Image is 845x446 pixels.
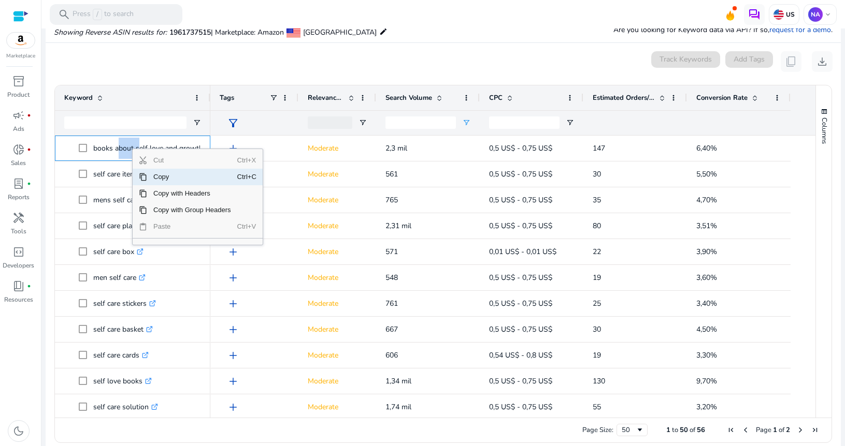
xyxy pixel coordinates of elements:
[308,215,367,236] p: Moderate
[7,90,30,99] p: Product
[308,163,367,185] p: Moderate
[593,299,601,308] span: 25
[489,350,552,360] span: 0,54 US$ - 0,8 US$
[27,113,31,117] span: fiber_manual_record
[169,27,211,37] span: 1961737515
[27,182,31,186] span: fiber_manual_record
[308,319,367,340] p: Moderate
[237,218,260,235] span: Ctrl+V
[147,169,237,185] span: Copy
[696,273,717,283] span: 3,60%
[727,426,735,434] div: First Page
[227,142,239,155] span: add
[593,143,605,153] span: 147
[617,424,648,436] div: Page Size
[12,212,25,224] span: handyman
[489,116,560,129] input: CPC Filter Input
[308,345,367,366] p: Moderate
[93,293,156,314] p: self care stickers
[12,177,25,190] span: lab_profile
[27,284,31,288] span: fiber_manual_record
[147,185,237,202] span: Copy with Headers
[820,117,829,144] span: Columns
[303,27,377,37] span: [GEOGRAPHIC_DATA]
[680,425,688,435] span: 50
[93,241,144,262] p: self care box
[622,425,636,435] div: 50
[385,116,456,129] input: Search Volume Filter Input
[489,324,552,334] span: 0,5 US$ - 0,75 US$
[93,138,212,159] p: books about self love and growth
[593,247,601,257] span: 22
[489,195,552,205] span: 0,5 US$ - 0,75 US$
[227,272,239,284] span: add
[93,370,152,392] p: self love books
[64,93,93,102] span: Keyword
[593,221,601,231] span: 80
[308,370,367,392] p: Moderate
[93,345,149,366] p: self care cards
[147,152,237,169] span: Cut
[237,152,260,169] span: Ctrl+X
[593,93,655,102] span: Estimated Orders/Month
[73,9,134,20] p: Press to search
[308,138,367,159] p: Moderate
[385,324,398,334] span: 667
[385,273,398,283] span: 548
[308,189,367,211] p: Moderate
[93,319,153,340] p: self care basket
[816,55,828,68] span: download
[12,143,25,156] span: donut_small
[593,376,605,386] span: 130
[741,426,750,434] div: Previous Page
[193,118,201,127] button: Open Filter Menu
[666,425,670,435] span: 1
[93,215,156,236] p: self care planner
[756,425,771,435] span: Page
[796,426,805,434] div: Next Page
[308,93,344,102] span: Relevance Score
[489,402,552,412] span: 0,5 US$ - 0,75 US$
[385,402,411,412] span: 1,74 mil
[385,195,398,205] span: 765
[774,9,784,20] img: us.svg
[690,425,695,435] span: of
[4,295,33,304] p: Resources
[696,143,717,153] span: 6,40%
[593,195,601,205] span: 35
[593,273,601,283] span: 19
[385,299,398,308] span: 761
[227,298,239,310] span: add
[12,75,25,87] span: inventory_2
[227,349,239,362] span: add
[489,143,552,153] span: 0,5 US$ - 0,75 US$
[227,375,239,388] span: add
[672,425,678,435] span: to
[27,147,31,152] span: fiber_manual_record
[385,93,432,102] span: Search Volume
[93,189,149,211] p: mens self care
[3,261,34,270] p: Developers
[12,246,25,258] span: code_blocks
[489,169,552,179] span: 0,5 US$ - 0,75 US$
[147,202,237,218] span: Copy with Group Headers
[93,267,146,288] p: men self care
[308,396,367,418] p: Moderate
[6,52,35,60] p: Marketplace
[359,118,367,127] button: Open Filter Menu
[593,402,601,412] span: 55
[696,350,717,360] span: 3,30%
[696,221,717,231] span: 3,51%
[147,218,237,235] span: Paste
[227,246,239,258] span: add
[385,143,407,153] span: 2,3 mil
[227,323,239,336] span: add
[308,293,367,314] p: Moderate
[64,116,187,129] input: Keyword Filter Input
[211,27,284,37] span: | Marketplace: Amazon
[13,124,24,133] p: Ads
[696,376,717,386] span: 9,70%
[697,425,705,435] span: 56
[385,376,411,386] span: 1,34 mil
[227,401,239,413] span: add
